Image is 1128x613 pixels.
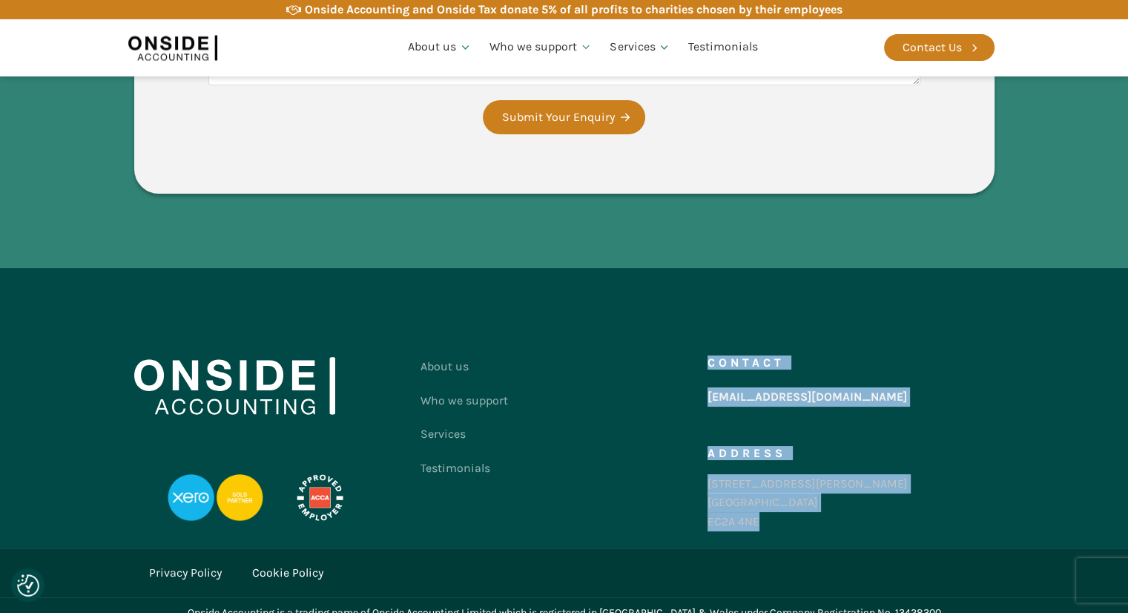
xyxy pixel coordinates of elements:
[134,357,335,415] img: Onside Accounting
[278,474,361,522] img: APPROVED-EMPLOYER-PROFESSIONAL-DEVELOPMENT-REVERSED_LOGO
[128,30,217,65] img: Onside Accounting
[679,22,767,73] a: Testimonials
[708,474,908,531] div: [STREET_ADDRESS][PERSON_NAME] [GEOGRAPHIC_DATA] EC2A 4NE
[708,384,907,410] a: [EMAIL_ADDRESS][DOMAIN_NAME]
[149,563,222,583] a: Privacy Policy
[481,22,601,73] a: Who we support
[17,574,39,597] img: Revisit consent button
[252,563,323,583] a: Cookie Policy
[903,38,962,57] div: Contact Us
[420,417,508,451] a: Services
[420,350,508,384] a: About us
[420,451,508,485] a: Testimonials
[601,22,679,73] a: Services
[420,384,508,418] a: Who we support
[399,22,481,73] a: About us
[708,448,786,459] h5: Address
[483,100,645,134] button: Submit Your Enquiry
[884,34,995,61] a: Contact Us
[708,357,785,369] h5: Contact
[17,574,39,597] button: Consent Preferences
